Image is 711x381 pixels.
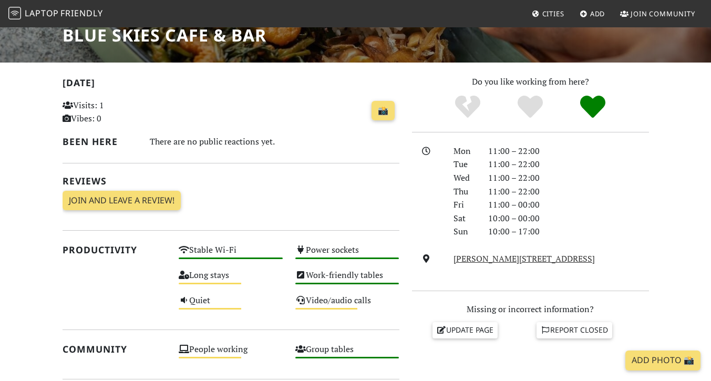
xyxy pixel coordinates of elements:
[447,225,482,239] div: Sun
[482,145,655,158] div: 11:00 – 22:00
[432,322,498,338] a: Update page
[63,344,167,355] h2: Community
[289,293,406,318] div: Video/audio calls
[25,7,59,19] span: Laptop
[447,158,482,171] div: Tue
[561,94,624,120] div: Definitely!
[482,198,655,212] div: 11:00 – 00:00
[63,25,266,45] h1: Blue Skies Cafe & Bar
[63,176,399,187] h2: Reviews
[172,267,289,293] div: Long stays
[289,342,406,367] div: Group tables
[447,171,482,185] div: Wed
[447,212,482,225] div: Sat
[172,293,289,318] div: Quiet
[289,242,406,267] div: Power sockets
[8,5,103,23] a: LaptopFriendly LaptopFriendly
[63,77,399,92] h2: [DATE]
[63,191,181,211] a: Join and leave a review!
[575,4,610,23] a: Add
[528,4,569,23] a: Cities
[172,242,289,267] div: Stable Wi-Fi
[60,7,102,19] span: Friendly
[482,185,655,199] div: 11:00 – 22:00
[537,322,612,338] a: Report closed
[499,94,562,120] div: Yes
[590,9,605,18] span: Add
[454,253,595,264] a: [PERSON_NAME][STREET_ADDRESS]
[631,9,695,18] span: Join Community
[447,185,482,199] div: Thu
[437,94,499,120] div: No
[63,99,167,126] p: Visits: 1 Vibes: 0
[172,342,289,367] div: People working
[482,158,655,171] div: 11:00 – 22:00
[412,75,649,89] p: Do you like working from here?
[625,351,700,370] a: Add Photo 📸
[150,134,399,149] div: There are no public reactions yet.
[289,267,406,293] div: Work-friendly tables
[482,212,655,225] div: 10:00 – 00:00
[482,225,655,239] div: 10:00 – 17:00
[482,171,655,185] div: 11:00 – 22:00
[372,101,395,121] a: 📸
[63,136,137,147] h2: Been here
[412,303,649,316] p: Missing or incorrect information?
[8,7,21,19] img: LaptopFriendly
[616,4,699,23] a: Join Community
[447,198,482,212] div: Fri
[63,244,167,255] h2: Productivity
[447,145,482,158] div: Mon
[542,9,564,18] span: Cities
